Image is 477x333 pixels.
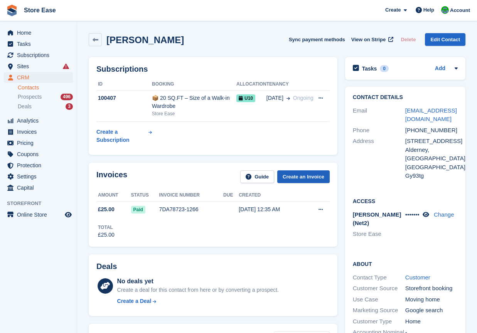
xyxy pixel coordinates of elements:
span: U10 [236,94,255,102]
a: menu [4,72,73,83]
a: Add [435,64,445,73]
span: Create [385,6,401,14]
img: Neal Smitheringale [441,6,449,14]
h2: About [353,260,458,267]
span: View on Stripe [351,36,386,44]
span: Deals [18,103,32,110]
button: Delete [398,33,419,46]
span: Protection [17,160,63,171]
div: Alderney, [GEOGRAPHIC_DATA] [405,146,458,163]
a: menu [4,182,73,193]
div: Phone [353,126,405,135]
h2: Subscriptions [96,65,330,74]
span: ••••••• [405,211,420,218]
i: Smart entry sync failures have occurred [63,63,69,69]
a: Change [434,211,454,218]
div: Store Ease [152,110,236,117]
a: menu [4,209,73,220]
a: menu [4,126,73,137]
h2: Deals [96,262,117,271]
div: Moving home [405,295,458,304]
button: Sync payment methods [289,33,345,46]
span: Tasks [17,39,63,49]
h2: Contact Details [353,94,458,101]
div: 496 [61,94,73,100]
th: Booking [152,78,236,91]
div: Total [98,224,115,231]
div: Marketing Source [353,306,405,315]
div: [DATE] 12:35 AM [239,205,304,214]
img: stora-icon-8386f47178a22dfd0bd8f6a31ec36ba5ce8667c1dd55bd0f319d3a0aa187defe.svg [6,5,18,16]
span: [DATE] [266,94,283,102]
th: Invoice number [159,189,223,202]
a: menu [4,39,73,49]
span: Analytics [17,115,63,126]
span: Storefront [7,200,77,207]
th: Due [223,189,239,202]
div: [STREET_ADDRESS] [405,137,458,146]
div: Customer Type [353,317,405,326]
a: menu [4,61,73,72]
div: Use Case [353,295,405,304]
span: Ongoing [293,95,314,101]
a: Guide [240,170,274,183]
a: Preview store [64,210,73,219]
div: Create a Deal [117,297,152,305]
span: Pricing [17,138,63,148]
a: menu [4,171,73,182]
th: Created [239,189,304,202]
span: Settings [17,171,63,182]
a: Customer [405,274,430,281]
h2: Invoices [96,170,127,183]
th: Status [131,189,159,202]
div: Home [405,317,458,326]
a: menu [4,149,73,160]
a: menu [4,160,73,171]
span: Account [450,7,470,14]
span: [PERSON_NAME] (Net2) [353,211,401,227]
div: Contact Type [353,273,405,282]
div: 100407 [96,94,152,102]
a: Create a Deal [117,297,279,305]
div: Create a Subscription [96,128,147,144]
div: Google search [405,306,458,315]
th: Amount [96,189,131,202]
th: Allocation [236,78,266,91]
span: Capital [17,182,63,193]
a: menu [4,27,73,38]
span: Prospects [18,93,42,101]
div: 0 [380,65,389,72]
a: Deals 3 [18,103,73,111]
div: Create a deal for this contact from here or by converting a prospect. [117,286,279,294]
div: Email [353,106,405,124]
div: 📦 20 SQ.FT – Size of a Walk-in Wardrobe [152,94,236,110]
span: Subscriptions [17,50,63,61]
a: menu [4,115,73,126]
span: CRM [17,72,63,83]
h2: [PERSON_NAME] [106,35,184,45]
li: Store Ease [353,230,405,239]
div: Storefront booking [405,284,458,293]
a: [EMAIL_ADDRESS][DOMAIN_NAME] [405,107,457,123]
span: £25.00 [98,205,115,214]
th: Tenancy [266,78,314,91]
span: Help [423,6,434,14]
div: Customer Source [353,284,405,293]
span: Coupons [17,149,63,160]
span: Online Store [17,209,63,220]
div: 3 [66,103,73,110]
a: Store Ease [21,4,59,17]
span: Sites [17,61,63,72]
th: ID [96,78,152,91]
div: 7DA78723-1266 [159,205,223,214]
a: Create an Invoice [277,170,330,183]
div: Gy93tg [405,172,458,180]
a: Create a Subscription [96,125,152,147]
a: Contacts [18,84,73,91]
span: Invoices [17,126,63,137]
span: Paid [131,206,145,214]
a: View on Stripe [348,33,395,46]
h2: Tasks [362,65,377,72]
div: £25.00 [98,231,115,239]
div: [PHONE_NUMBER] [405,126,458,135]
